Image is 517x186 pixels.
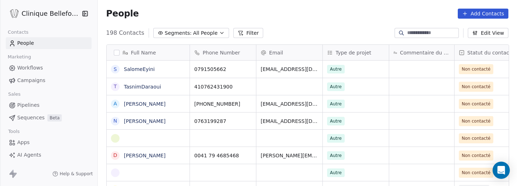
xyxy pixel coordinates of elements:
span: Non contacté [462,83,490,90]
div: T [113,83,117,90]
button: Clinique Bellefontaine [9,8,77,20]
span: Non contacté [462,66,490,73]
span: Autre [327,151,345,160]
span: 0041 79 4685468 [194,152,252,159]
span: Pipelines [17,101,39,109]
span: Beta [47,114,62,121]
span: [PERSON_NAME][EMAIL_ADDRESS][DOMAIN_NAME] [261,152,318,159]
span: Type de projet [336,49,371,56]
span: [PHONE_NUMBER] [194,100,252,108]
span: Marketing [5,52,34,62]
div: N [113,117,117,125]
div: A [113,100,117,108]
span: Phone Number [203,49,240,56]
a: TasnimDaraoui [124,84,161,90]
span: Commentaire du collaborateur [400,49,450,56]
span: [EMAIL_ADDRESS][DOMAIN_NAME] [261,100,318,108]
span: Workflows [17,64,43,72]
div: Email [256,45,322,60]
span: AI Agents [17,151,41,159]
span: All People [193,29,218,37]
a: People [6,37,92,49]
span: Sales [5,89,24,100]
a: SalomeEyini [124,66,155,72]
span: Autre [327,134,345,143]
span: People [17,39,34,47]
span: Full Name [131,49,156,56]
span: Non contacté [462,118,490,125]
div: Type de projet [323,45,389,60]
a: Workflows [6,62,92,74]
div: Phone Number [190,45,256,60]
span: Contacts [5,27,32,38]
a: AI Agents [6,149,92,161]
a: Campaigns [6,75,92,86]
a: SequencesBeta [6,112,92,124]
div: Full Name [107,45,190,60]
span: Autre [327,82,345,91]
div: Commentaire du collaborateur [389,45,454,60]
a: Pipelines [6,99,92,111]
button: Edit View [468,28,508,38]
button: Filter [233,28,263,38]
span: Autre [327,65,345,73]
span: Autre [327,117,345,125]
div: Open Intercom Messenger [493,162,510,179]
img: Logo_Bellefontaine_Black.png [10,9,19,18]
span: Statut du contact [467,49,511,56]
span: Tools [5,126,23,137]
span: Segments: [165,29,192,37]
span: Clinique Bellefontaine [22,9,80,18]
a: [PERSON_NAME] [124,153,166,158]
a: [PERSON_NAME] [124,101,166,107]
span: Non contacté [462,135,490,142]
span: Autre [327,168,345,177]
span: Campaigns [17,77,45,84]
a: [PERSON_NAME] [124,118,166,124]
span: [EMAIL_ADDRESS][DOMAIN_NAME] [261,118,318,125]
span: People [106,8,139,19]
div: D [113,152,117,159]
span: 0763199287 [194,118,252,125]
span: Non contacté [462,152,490,159]
div: S [113,66,117,73]
span: Autre [327,100,345,108]
button: Add Contacts [458,9,508,19]
span: [EMAIL_ADDRESS][DOMAIN_NAME] [261,66,318,73]
span: Email [269,49,283,56]
span: Non contacté [462,100,490,108]
span: Sequences [17,114,45,121]
span: Apps [17,139,30,146]
span: 198 Contacts [106,29,144,37]
span: Non contacté [462,169,490,176]
span: Help & Support [60,171,93,177]
a: Help & Support [52,171,93,177]
span: 410762431900 [194,83,252,90]
a: Apps [6,137,92,148]
span: 0791505662 [194,66,252,73]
